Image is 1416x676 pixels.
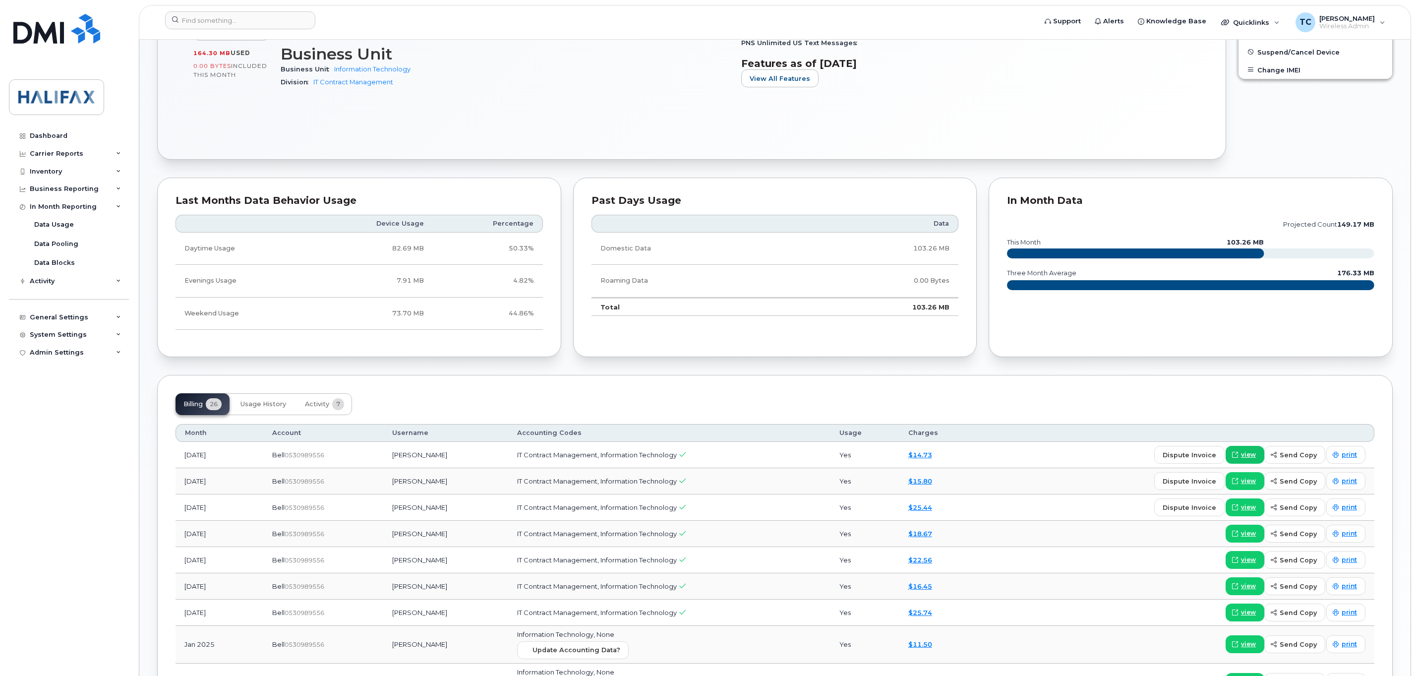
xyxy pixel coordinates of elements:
span: Suspend/Cancel Device [1257,48,1340,56]
a: $25.44 [908,503,932,511]
td: [PERSON_NAME] [383,626,508,664]
td: [PERSON_NAME] [383,494,508,521]
a: $18.67 [908,530,932,538]
td: [PERSON_NAME] [383,573,508,600]
span: IT Contract Management, Information Technology [517,503,677,511]
a: Information Technology [334,65,411,73]
span: IT Contract Management, Information Technology [517,477,677,485]
th: Accounting Codes [508,424,830,442]
span: print [1342,640,1357,649]
span: Bell [272,530,285,538]
td: 82.69 MB [310,233,432,265]
span: TC [1299,16,1311,28]
span: Bell [272,582,285,590]
th: Data [795,215,958,233]
td: Evenings Usage [176,265,310,297]
span: view [1241,640,1256,649]
td: [DATE] [176,494,263,521]
td: Yes [830,573,899,600]
td: 0.00 Bytes [795,265,958,297]
span: 7 [332,398,344,410]
div: Tammy Currie [1289,12,1392,32]
td: [DATE] [176,573,263,600]
span: dispute invoice [1163,450,1216,460]
span: Knowledge Base [1146,16,1206,26]
a: print [1326,525,1365,543]
tr: Weekdays from 6:00pm to 8:00am [176,265,543,297]
td: [PERSON_NAME] [383,468,508,494]
th: Account [263,424,383,442]
span: print [1342,503,1357,512]
span: IT Contract Management, Information Technology [517,451,677,459]
a: print [1326,498,1365,516]
a: print [1326,472,1365,490]
td: [DATE] [176,521,263,547]
td: Total [591,298,795,316]
button: View All Features [741,69,819,87]
td: [PERSON_NAME] [383,521,508,547]
div: In Month Data [1007,196,1374,206]
span: print [1342,450,1357,459]
td: 50.33% [433,233,543,265]
a: $22.56 [908,556,932,564]
span: view [1241,529,1256,538]
span: Bell [272,609,285,616]
td: Roaming Data [591,265,795,297]
td: 103.26 MB [795,233,958,265]
td: Yes [830,468,899,494]
a: view [1226,446,1264,464]
span: Bell [272,503,285,511]
span: Information Technology, None [517,630,614,638]
button: dispute invoice [1154,446,1225,464]
th: Month [176,424,263,442]
td: Weekend Usage [176,298,310,330]
span: IT Contract Management, Information Technology [517,609,677,616]
td: Domestic Data [591,233,795,265]
span: Bell [272,451,285,459]
span: Bell [272,640,285,648]
a: print [1326,577,1365,595]
span: Alerts [1103,16,1124,26]
a: Knowledge Base [1131,11,1213,31]
a: view [1226,525,1264,543]
span: 0.00 Bytes [193,62,231,69]
td: Jan 2025 [176,626,263,664]
a: view [1226,551,1264,569]
span: IT Contract Management, Information Technology [517,582,677,590]
span: included this month [193,62,267,78]
span: Usage History [240,400,286,408]
span: PNS Unlimited US Text Messages [741,39,862,47]
span: send copy [1280,640,1317,649]
button: send copy [1264,551,1325,569]
a: $16.45 [908,582,932,590]
a: Alerts [1088,11,1131,31]
tr: Friday from 6:00pm to Monday 8:00am [176,298,543,330]
span: 0530989556 [285,556,324,564]
td: 7.91 MB [310,265,432,297]
a: view [1226,604,1264,621]
text: projected count [1283,221,1374,228]
span: send copy [1280,503,1317,512]
button: Change IMEI [1239,61,1392,79]
td: [PERSON_NAME] [383,442,508,468]
span: 0530989556 [285,451,324,459]
span: send copy [1280,555,1317,565]
td: Daytime Usage [176,233,310,265]
div: Last Months Data Behavior Usage [176,196,543,206]
td: Yes [830,626,899,664]
input: Find something... [165,11,315,29]
span: print [1342,582,1357,591]
span: Bell [272,556,285,564]
span: view [1241,503,1256,512]
a: print [1326,635,1365,653]
span: print [1342,477,1357,486]
th: Charges [899,424,981,442]
td: Yes [830,521,899,547]
a: view [1226,635,1264,653]
a: print [1326,446,1365,464]
span: Bell [272,477,285,485]
a: IT Contract Management [313,78,393,86]
span: view [1241,582,1256,591]
div: Past Days Usage [591,196,959,206]
td: Yes [830,442,899,468]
